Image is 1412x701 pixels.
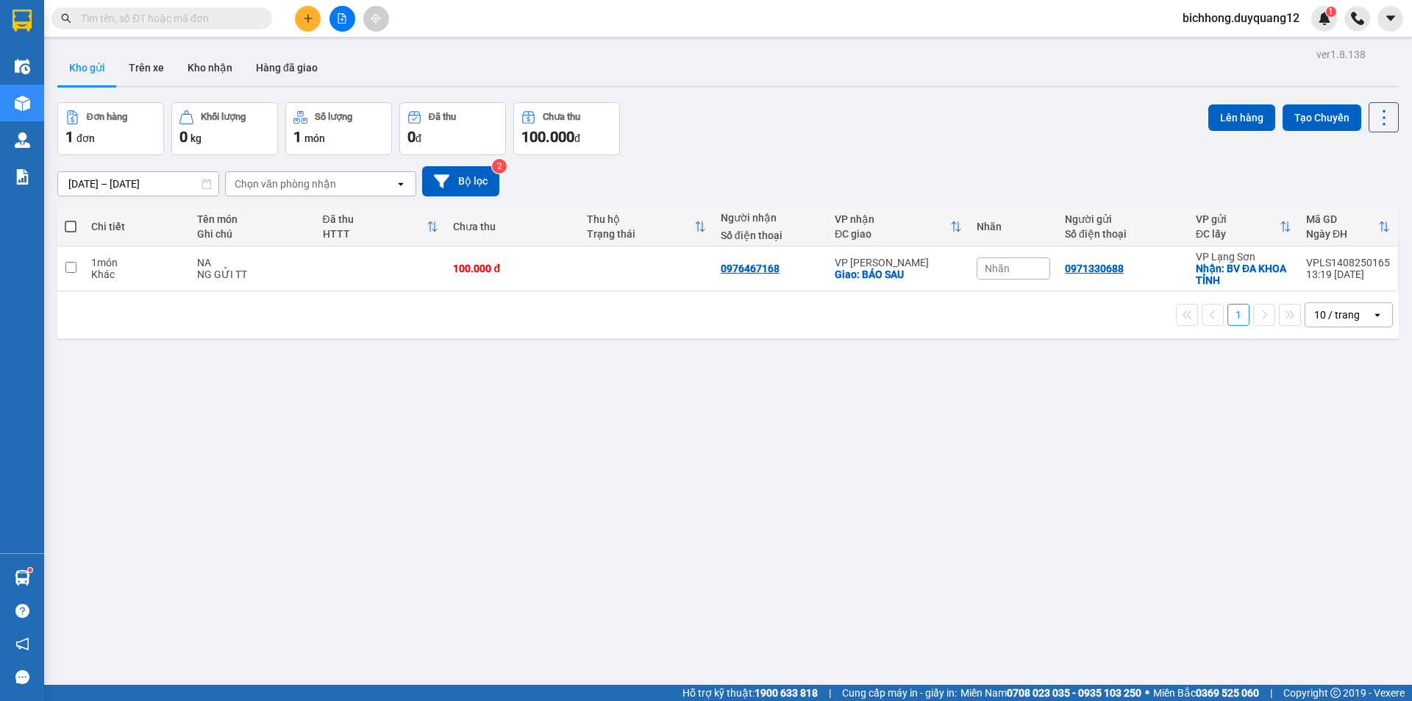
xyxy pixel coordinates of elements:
[492,159,507,174] sup: 2
[171,102,278,155] button: Khối lượng0kg
[1314,307,1360,322] div: 10 / trang
[1351,12,1364,25] img: phone-icon
[1196,228,1280,240] div: ĐC lấy
[1318,12,1331,25] img: icon-new-feature
[1330,688,1341,698] span: copyright
[407,128,416,146] span: 0
[513,102,620,155] button: Chưa thu100.000đ
[61,13,71,24] span: search
[721,229,820,241] div: Số điện thoại
[293,128,302,146] span: 1
[28,568,32,572] sup: 1
[1316,46,1366,63] div: ver 1.8.138
[1171,9,1311,27] span: bichhong.duyquang12
[117,50,176,85] button: Trên xe
[574,132,580,144] span: đ
[15,637,29,651] span: notification
[15,604,29,618] span: question-circle
[304,132,325,144] span: món
[1306,257,1390,268] div: VPLS1408250165
[1065,228,1181,240] div: Số điện thoại
[91,221,182,232] div: Chi tiết
[1065,213,1181,225] div: Người gửi
[315,207,446,246] th: Toggle SortBy
[580,207,713,246] th: Toggle SortBy
[682,685,818,701] span: Hỗ trợ kỹ thuật:
[721,212,820,224] div: Người nhận
[323,213,427,225] div: Đã thu
[1065,263,1124,274] div: 0971330688
[201,112,246,122] div: Khối lượng
[1196,263,1291,286] div: Nhận: BV ĐA KHOA TỈNH
[1372,309,1383,321] svg: open
[190,132,202,144] span: kg
[1306,213,1378,225] div: Mã GD
[1188,207,1299,246] th: Toggle SortBy
[587,213,694,225] div: Thu hộ
[416,132,421,144] span: đ
[57,50,117,85] button: Kho gửi
[363,6,389,32] button: aim
[91,268,182,280] div: Khác
[337,13,347,24] span: file-add
[755,687,818,699] strong: 1900 633 818
[315,112,352,122] div: Số lượng
[521,128,574,146] span: 100.000
[176,50,244,85] button: Kho nhận
[15,169,30,185] img: solution-icon
[587,228,694,240] div: Trạng thái
[1153,685,1259,701] span: Miền Bắc
[197,257,307,268] div: NA
[1299,207,1397,246] th: Toggle SortBy
[1306,228,1378,240] div: Ngày ĐH
[65,128,74,146] span: 1
[985,263,1010,274] span: Nhãn
[543,112,580,122] div: Chưa thu
[827,207,969,246] th: Toggle SortBy
[1270,685,1272,701] span: |
[15,96,30,111] img: warehouse-icon
[58,172,218,196] input: Select a date range.
[1007,687,1141,699] strong: 0708 023 035 - 0935 103 250
[1328,7,1333,17] span: 1
[91,257,182,268] div: 1 món
[829,685,831,701] span: |
[76,132,95,144] span: đơn
[329,6,355,32] button: file-add
[429,112,456,122] div: Đã thu
[842,685,957,701] span: Cung cấp máy in - giấy in:
[1196,687,1259,699] strong: 0369 525 060
[57,102,164,155] button: Đơn hàng1đơn
[1384,12,1397,25] span: caret-down
[453,263,572,274] div: 100.000 đ
[453,221,572,232] div: Chưa thu
[197,268,307,280] div: NG GỬI TT
[1306,268,1390,280] div: 13:19 [DATE]
[835,213,950,225] div: VP nhận
[721,263,780,274] div: 0976467168
[1283,104,1361,131] button: Tạo Chuyến
[835,257,962,268] div: VP [PERSON_NAME]
[244,50,329,85] button: Hàng đã giao
[395,178,407,190] svg: open
[15,132,30,148] img: warehouse-icon
[323,228,427,240] div: HTTT
[371,13,381,24] span: aim
[303,13,313,24] span: plus
[1227,304,1249,326] button: 1
[235,177,336,191] div: Chọn văn phòng nhận
[179,128,188,146] span: 0
[422,166,499,196] button: Bộ lọc
[15,570,30,586] img: warehouse-icon
[15,59,30,74] img: warehouse-icon
[81,10,254,26] input: Tìm tên, số ĐT hoặc mã đơn
[1196,251,1291,263] div: VP Lạng Sơn
[977,221,1050,232] div: Nhãn
[1377,6,1403,32] button: caret-down
[1196,213,1280,225] div: VP gửi
[399,102,506,155] button: Đã thu0đ
[15,670,29,684] span: message
[960,685,1141,701] span: Miền Nam
[197,213,307,225] div: Tên món
[87,112,127,122] div: Đơn hàng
